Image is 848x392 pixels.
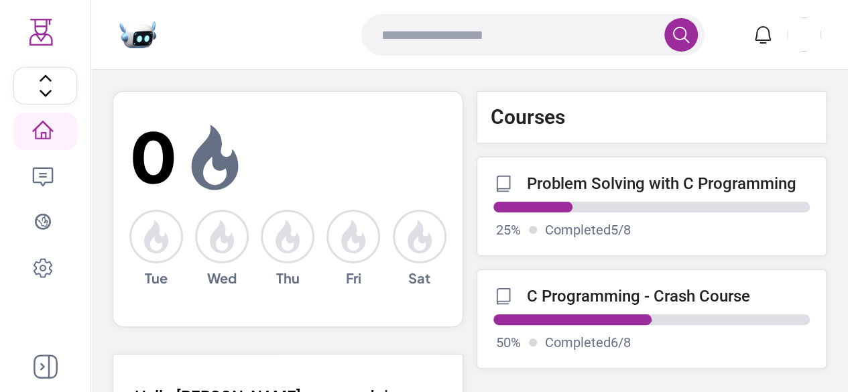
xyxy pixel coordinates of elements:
[276,269,300,287] span: Thu
[207,269,237,287] span: Wed
[145,269,168,287] span: Tue
[346,269,361,287] span: Fri
[477,269,827,369] a: C Programming - Crash Course50%Completed6/8
[408,269,430,287] span: Sat
[28,19,55,46] img: Logo
[496,333,521,352] p: 50 %
[496,220,521,239] p: 25 %
[477,157,827,256] a: Problem Solving with C Programming25%Completed5/8
[491,105,565,129] p: Courses
[545,220,631,239] p: Completed 5 / 8
[527,174,796,193] p: Problem Solving with C Programming
[527,287,750,306] p: C Programming - Crash Course
[545,333,631,352] p: Completed 6 / 8
[129,105,178,210] span: 0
